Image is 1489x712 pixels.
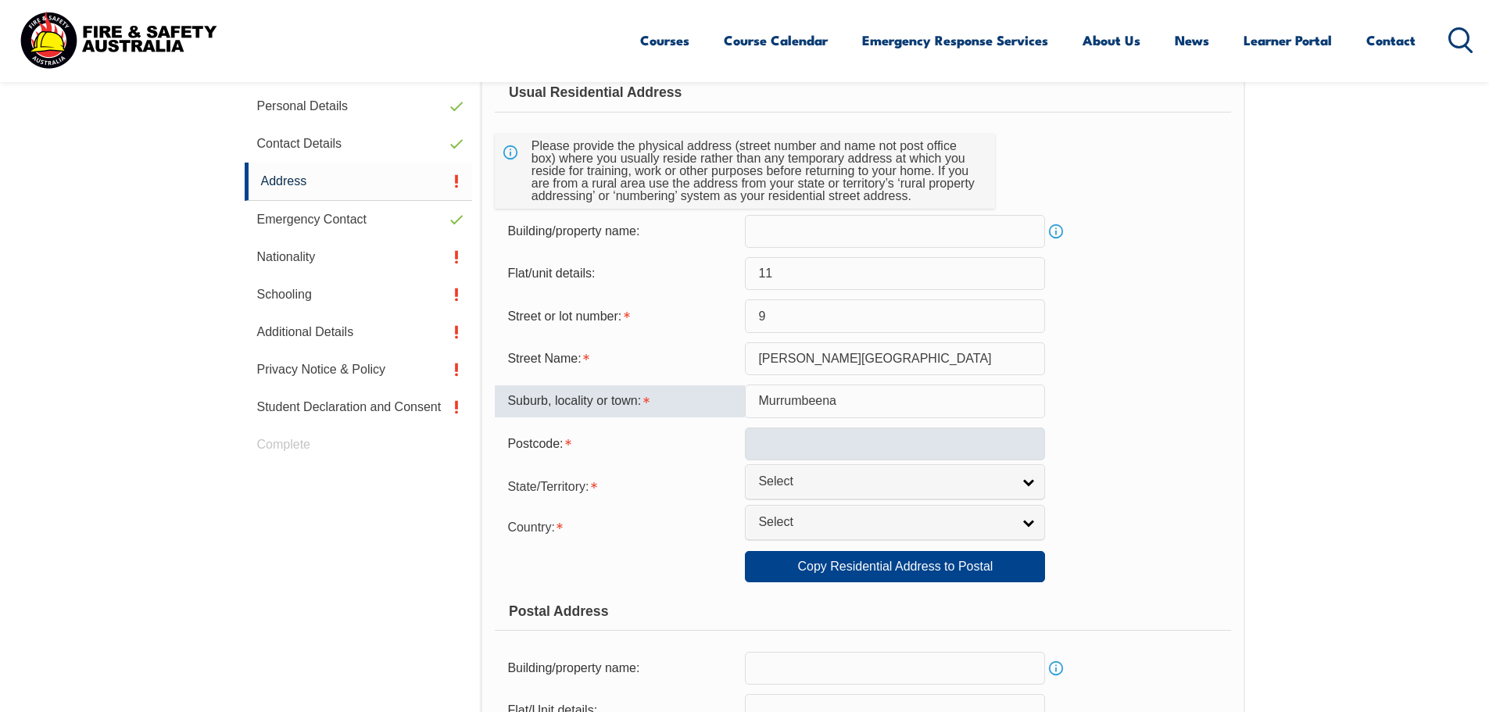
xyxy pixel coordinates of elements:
[758,514,1011,531] span: Select
[640,20,689,61] a: Courses
[507,480,589,493] span: State/Territory:
[724,20,828,61] a: Course Calendar
[495,73,1230,113] div: Usual Residential Address
[245,201,473,238] a: Emergency Contact
[495,592,1230,631] div: Postal Address
[495,510,745,542] div: Country is required.
[495,429,745,459] div: Postcode is required.
[495,653,745,683] div: Building/property name:
[862,20,1048,61] a: Emergency Response Services
[495,259,745,288] div: Flat/unit details:
[507,521,554,534] span: Country:
[245,125,473,163] a: Contact Details
[495,470,745,501] div: State/Territory is required.
[495,216,745,246] div: Building/property name:
[1045,657,1067,679] a: Info
[1175,20,1209,61] a: News
[245,388,473,426] a: Student Declaration and Consent
[245,313,473,351] a: Additional Details
[495,344,745,374] div: Street Name is required.
[525,134,983,209] div: Please provide the physical address (street number and name not post office box) where you usuall...
[745,551,1045,582] a: Copy Residential Address to Postal
[245,88,473,125] a: Personal Details
[495,301,745,331] div: Street or lot number is required.
[245,238,473,276] a: Nationality
[1083,20,1140,61] a: About Us
[495,385,745,417] div: Suburb, locality or town is required.
[758,474,1011,490] span: Select
[245,351,473,388] a: Privacy Notice & Policy
[1244,20,1332,61] a: Learner Portal
[245,163,473,201] a: Address
[1045,220,1067,242] a: Info
[1366,20,1416,61] a: Contact
[245,276,473,313] a: Schooling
